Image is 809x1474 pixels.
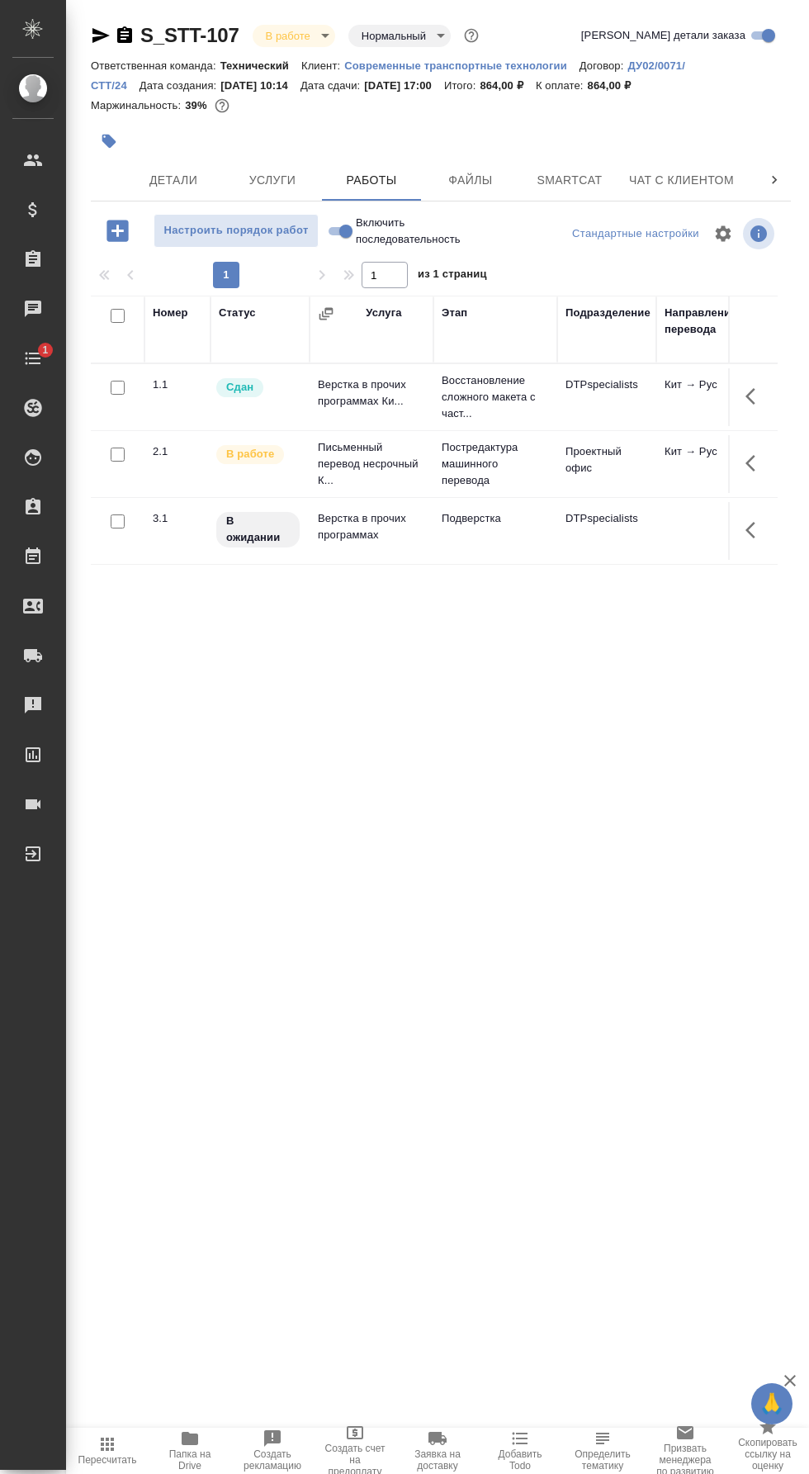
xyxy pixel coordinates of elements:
[751,1383,792,1424] button: 🙏
[357,29,431,43] button: Нормальный
[364,79,444,92] p: [DATE] 17:00
[300,79,364,92] p: Дата сдачи:
[253,25,335,47] div: В работе
[568,221,703,247] div: split button
[442,305,467,321] div: Этап
[332,170,411,191] span: Работы
[158,1448,221,1472] span: Папка на Drive
[479,1428,561,1474] button: Добавить Todo
[153,510,202,527] div: 3.1
[736,377,775,416] button: Здесь прячутся важные кнопки
[310,502,433,560] td: Верстка в прочих программах
[588,79,644,92] p: 864,00 ₽
[581,27,745,44] span: [PERSON_NAME] детали заказа
[95,214,140,248] button: Добавить работу
[66,1428,149,1474] button: Пересчитать
[140,79,220,92] p: Дата создания:
[310,431,433,497] td: Письменный перевод несрочный К...
[134,170,213,191] span: Детали
[344,59,580,72] p: Современные транспортные технологии
[91,59,685,92] p: ДУ02/0071/СТТ/24
[536,79,588,92] p: К оплате:
[565,305,651,321] div: Подразделение
[396,1428,479,1474] button: Заявка на доставку
[78,1454,137,1466] span: Пересчитать
[231,1428,314,1474] button: Создать рекламацию
[185,99,211,111] p: 39%
[91,26,111,45] button: Скопировать ссылку для ЯМессенджера
[489,1448,551,1472] span: Добавить Todo
[736,443,775,483] button: Здесь прячутся важные кнопки
[644,1428,726,1474] button: Призвать менеджера по развитию
[163,221,310,240] span: Настроить порядок работ
[153,305,188,321] div: Номер
[220,79,300,92] p: [DATE] 10:14
[233,170,312,191] span: Услуги
[91,59,220,72] p: Ответственная команда:
[149,1428,231,1474] button: Папка на Drive
[115,26,135,45] button: Скопировать ссылку
[215,377,301,399] div: Менеджер проверил работу исполнителя, передает ее на следующий этап
[348,25,451,47] div: В работе
[480,79,536,92] p: 864,00 ₽
[261,29,315,43] button: В работе
[226,379,253,396] p: Сдан
[219,305,256,321] div: Статус
[154,214,319,248] button: Настроить порядок работ
[4,338,62,379] a: 1
[431,170,510,191] span: Файлы
[215,443,301,466] div: Исполнитель выполняет работу
[226,446,274,462] p: В работе
[726,1428,809,1474] button: Скопировать ссылку на оценку заказа
[530,170,609,191] span: Smartcat
[215,510,301,549] div: Исполнитель назначен, приступать к работе пока рано
[557,435,656,493] td: Проектный офис
[665,305,747,338] div: Направление перевода
[656,435,755,493] td: Кит → Рус
[140,24,239,46] a: S_STT-107
[703,214,743,254] span: Настроить таблицу
[344,58,580,72] a: Современные транспортные технологии
[736,510,775,550] button: Здесь прячутся важные кнопки
[211,95,233,116] button: 440.40 RUB;
[91,58,685,92] a: ДУ02/0071/СТТ/24
[220,59,301,72] p: Технический
[557,368,656,426] td: DTPspecialists
[318,306,334,322] button: Сгруппировать
[310,368,433,426] td: Верстка в прочих программах Ки...
[226,513,290,546] p: В ожидании
[629,170,734,191] span: Чат с клиентом
[91,99,185,111] p: Маржинальность:
[153,443,202,460] div: 2.1
[461,25,482,46] button: Доп статусы указывают на важность/срочность заказа
[91,123,127,159] button: Добавить тэг
[580,59,628,72] p: Договор:
[314,1428,396,1474] button: Создать счет на предоплату
[561,1428,644,1474] button: Определить тематику
[442,372,549,422] p: Восстановление сложного макета с част...
[557,502,656,560] td: DTPspecialists
[442,439,549,489] p: Постредактура машинного перевода
[656,368,755,426] td: Кит → Рус
[571,1448,634,1472] span: Определить тематику
[758,1386,786,1421] span: 🙏
[153,377,202,393] div: 1.1
[442,510,549,527] p: Подверстка
[301,59,344,72] p: Клиент:
[406,1448,469,1472] span: Заявка на доставку
[366,305,401,321] div: Услуга
[32,342,58,358] span: 1
[743,218,778,249] span: Посмотреть информацию
[444,79,480,92] p: Итого:
[241,1448,304,1472] span: Создать рекламацию
[418,264,487,288] span: из 1 страниц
